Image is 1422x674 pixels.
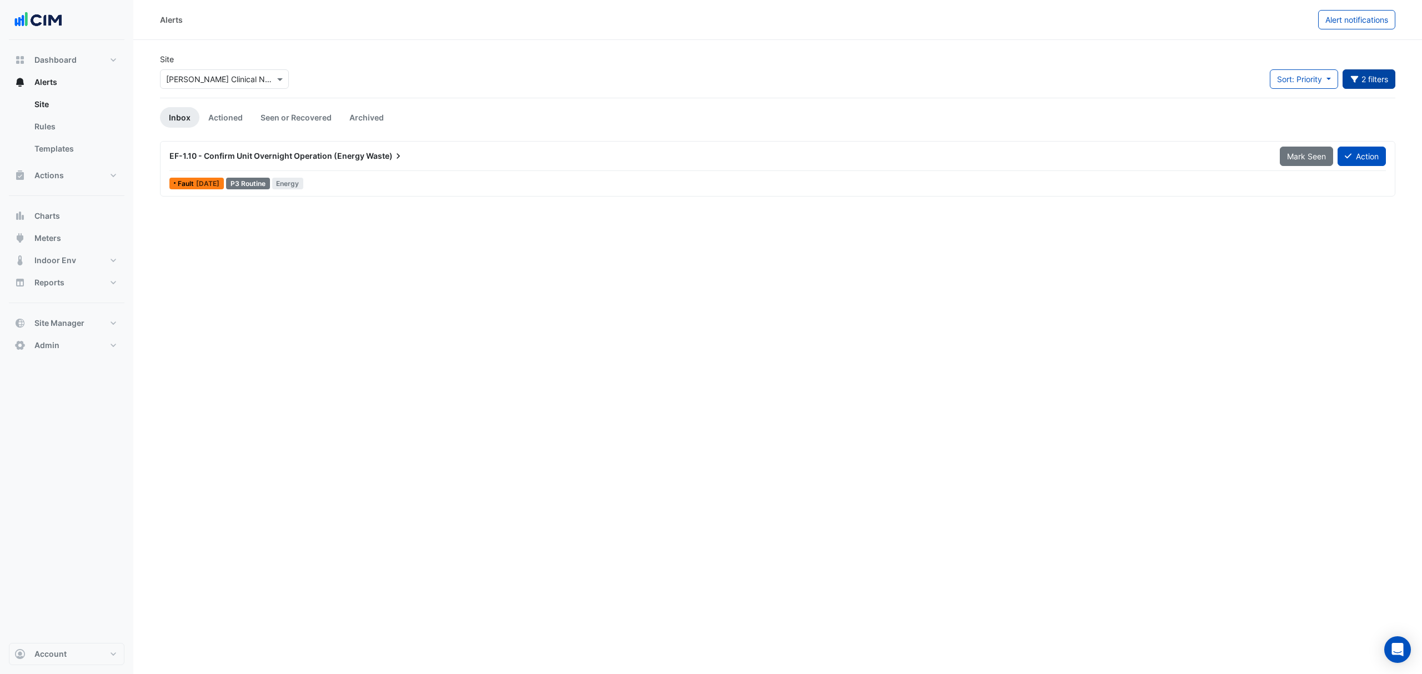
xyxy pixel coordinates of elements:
button: Site Manager [9,312,124,334]
span: Mark Seen [1287,152,1326,161]
span: Sort: Priority [1277,74,1322,84]
span: Charts [34,210,60,222]
span: Admin [34,340,59,351]
div: Open Intercom Messenger [1384,636,1411,663]
div: P3 Routine [226,178,270,189]
span: Alert notifications [1325,15,1388,24]
app-icon: Indoor Env [14,255,26,266]
button: Admin [9,334,124,356]
app-icon: Charts [14,210,26,222]
a: Archived [341,107,393,128]
button: Account [9,643,124,665]
button: Reports [9,271,124,294]
app-icon: Dashboard [14,54,26,66]
a: Site [26,93,124,115]
app-icon: Admin [14,340,26,351]
span: Fault [178,180,196,187]
div: Alerts [9,93,124,164]
app-icon: Site Manager [14,318,26,329]
app-icon: Reports [14,277,26,288]
button: Action [1338,147,1386,166]
a: Seen or Recovered [252,107,341,128]
a: Rules [26,115,124,138]
label: Site [160,53,174,65]
button: Mark Seen [1280,147,1333,166]
span: Dashboard [34,54,77,66]
span: Site Manager [34,318,84,329]
button: Sort: Priority [1270,69,1338,89]
button: 2 filters [1343,69,1396,89]
button: Charts [9,205,124,227]
span: Actions [34,170,64,181]
button: Dashboard [9,49,124,71]
button: Alerts [9,71,124,93]
span: Reports [34,277,64,288]
app-icon: Actions [14,170,26,181]
app-icon: Meters [14,233,26,244]
span: Meters [34,233,61,244]
span: Energy [272,178,304,189]
button: Actions [9,164,124,187]
button: Indoor Env [9,249,124,271]
span: EF-1.10 - Confirm Unit Overnight Operation (Energy [169,151,364,160]
span: Indoor Env [34,255,76,266]
a: Actioned [199,107,252,128]
a: Templates [26,138,124,160]
span: Waste) [366,150,404,162]
span: Alerts [34,77,57,88]
button: Alert notifications [1318,10,1395,29]
div: Alerts [160,14,183,26]
span: Mon 01-Sep-2025 10:15 IST [196,179,219,188]
app-icon: Alerts [14,77,26,88]
a: Inbox [160,107,199,128]
span: Account [34,648,67,660]
img: Company Logo [13,9,63,31]
button: Meters [9,227,124,249]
